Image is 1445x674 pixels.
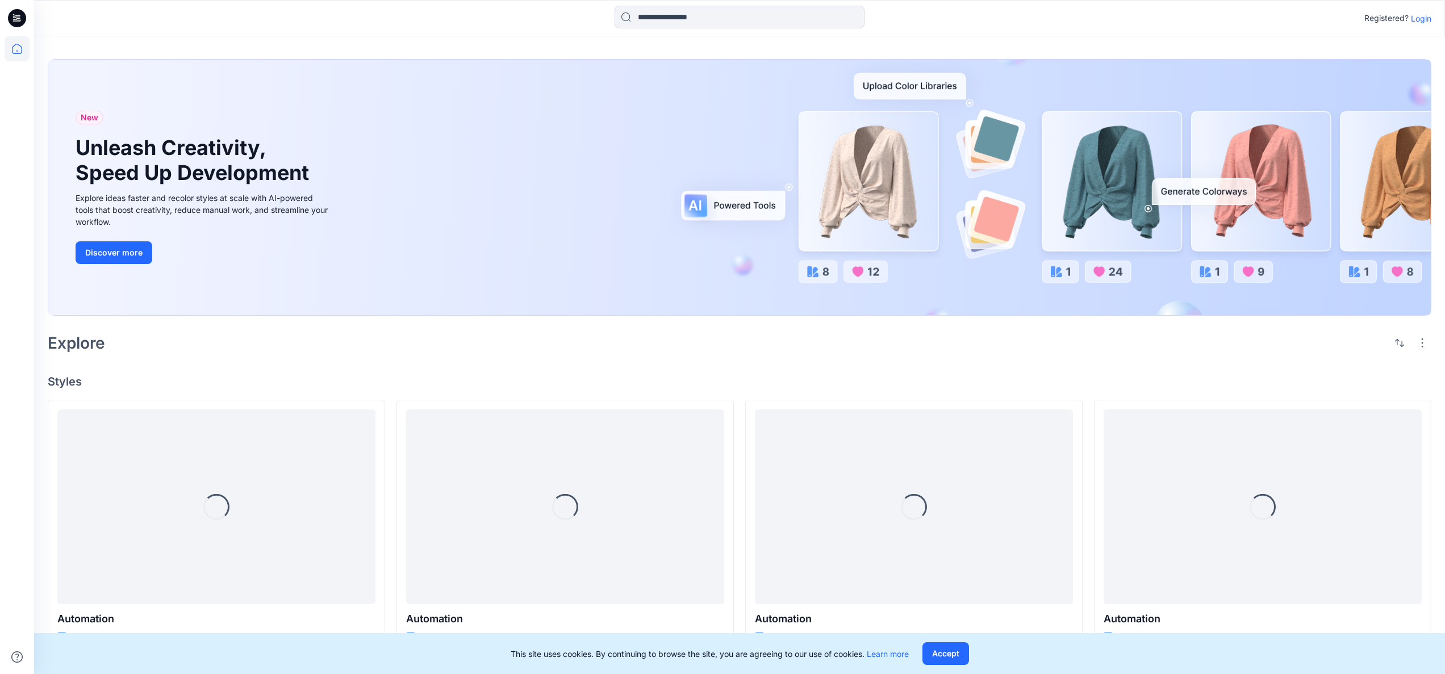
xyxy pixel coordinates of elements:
p: Updated [DATE] [1117,631,1169,643]
p: Automation [755,611,1073,627]
p: This site uses cookies. By continuing to browse the site, you are agreeing to our use of cookies. [511,648,909,660]
p: Updated 3 hours ago [71,631,139,643]
p: Automation [406,611,724,627]
p: Updated a day ago [420,631,481,643]
h2: Explore [48,334,105,352]
p: Registered? [1364,11,1409,25]
h4: Styles [48,375,1431,388]
h1: Unleash Creativity, Speed Up Development [76,136,314,185]
a: Learn more [867,649,909,659]
button: Accept [922,642,969,665]
p: Login [1411,12,1431,24]
button: Discover more [76,241,152,264]
div: Explore ideas faster and recolor styles at scale with AI-powered tools that boost creativity, red... [76,192,331,228]
p: Automation [57,611,375,627]
a: Discover more [76,241,331,264]
p: Updated [DATE] [769,631,820,643]
span: New [81,111,98,124]
p: Automation [1104,611,1422,627]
